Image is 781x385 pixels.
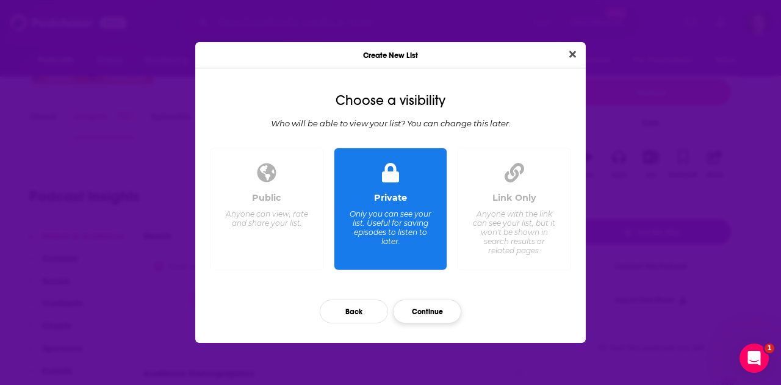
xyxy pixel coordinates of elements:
[205,118,576,128] div: Who will be able to view your list? You can change this later.
[205,93,576,109] div: Choose a visibility
[195,42,586,68] div: Create New List
[252,192,281,203] div: Public
[564,47,581,62] button: Close
[472,209,556,255] div: Anyone with the link can see your list, but it won't be shown in search results or related pages.
[740,344,769,373] iframe: Intercom live chat
[492,192,536,203] div: Link Only
[765,344,774,353] span: 1
[393,300,461,323] button: Continue
[320,300,388,323] button: Back
[225,209,309,228] div: Anyone can view, rate and share your list.
[374,192,407,203] div: Private
[348,209,432,246] div: Only you can see your list. Useful for saving episodes to listen to later.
